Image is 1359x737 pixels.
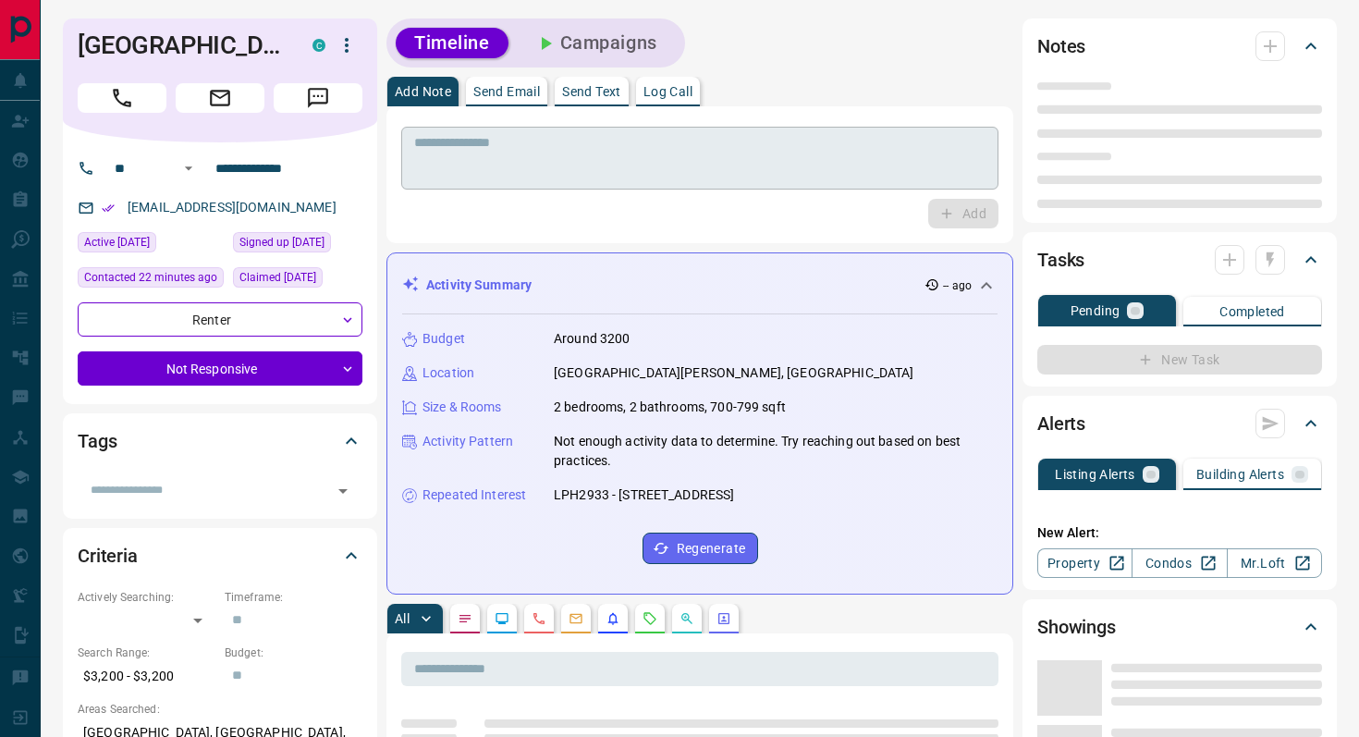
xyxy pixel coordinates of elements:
div: condos.ca [312,39,325,52]
a: [EMAIL_ADDRESS][DOMAIN_NAME] [128,200,337,215]
h2: Notes [1037,31,1085,61]
div: Wed Aug 13 2025 [78,232,224,258]
p: New Alert: [1037,523,1322,543]
svg: Listing Alerts [606,611,620,626]
svg: Emails [569,611,583,626]
svg: Opportunities [679,611,694,626]
button: Open [178,157,200,179]
div: Mon Aug 18 2025 [78,267,224,293]
p: Not enough activity data to determine. Try reaching out based on best practices. [554,432,998,471]
svg: Calls [532,611,546,626]
span: Email [176,83,264,113]
p: Listing Alerts [1055,468,1135,481]
p: Repeated Interest [422,485,526,505]
p: Around 3200 [554,329,630,349]
p: Log Call [643,85,692,98]
p: $3,200 - $3,200 [78,661,215,692]
p: Areas Searched: [78,701,362,718]
span: Signed up [DATE] [239,233,324,252]
h2: Tags [78,426,116,456]
p: Search Range: [78,645,215,661]
h2: Showings [1037,612,1116,642]
a: Mr.Loft [1227,548,1322,578]
p: Pending [1071,304,1120,317]
p: Add Note [395,85,451,98]
div: Criteria [78,534,362,578]
div: Notes [1037,24,1322,68]
p: Actively Searching: [78,589,215,606]
p: Activity Summary [426,276,532,295]
h2: Alerts [1037,409,1085,438]
p: -- ago [943,277,972,294]
span: Claimed [DATE] [239,268,316,287]
p: Budget [422,329,465,349]
p: Location [422,363,474,383]
a: Property [1037,548,1132,578]
button: Regenerate [643,533,758,564]
div: Tags [78,419,362,463]
h2: Criteria [78,541,138,571]
p: Send Email [473,85,540,98]
a: Condos [1132,548,1227,578]
p: Activity Pattern [422,432,513,451]
button: Open [330,478,356,504]
div: Activity Summary-- ago [402,268,998,302]
div: Renter [78,302,362,337]
p: 2 bedrooms, 2 bathrooms, 700-799 sqft [554,398,786,417]
p: Send Text [562,85,621,98]
p: Building Alerts [1196,468,1284,481]
span: Active [DATE] [84,233,150,252]
svg: Email Verified [102,202,115,215]
svg: Agent Actions [716,611,731,626]
p: [GEOGRAPHIC_DATA][PERSON_NAME], [GEOGRAPHIC_DATA] [554,363,913,383]
p: Timeframe: [225,589,362,606]
p: Budget: [225,645,362,661]
button: Campaigns [516,28,676,58]
button: Timeline [396,28,508,58]
p: LPH2933 - [STREET_ADDRESS] [554,485,734,505]
span: Call [78,83,166,113]
h1: [GEOGRAPHIC_DATA] [78,31,285,60]
div: Tasks [1037,238,1322,282]
div: Not Responsive [78,351,362,386]
span: Message [274,83,362,113]
svg: Lead Browsing Activity [495,611,509,626]
p: Completed [1219,305,1285,318]
p: Size & Rooms [422,398,502,417]
svg: Requests [643,611,657,626]
div: Fri Aug 08 2025 [233,232,362,258]
div: Showings [1037,605,1322,649]
p: All [395,612,410,625]
span: Contacted 22 minutes ago [84,268,217,287]
div: Wed Aug 13 2025 [233,267,362,293]
h2: Tasks [1037,245,1084,275]
svg: Notes [458,611,472,626]
div: Alerts [1037,401,1322,446]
